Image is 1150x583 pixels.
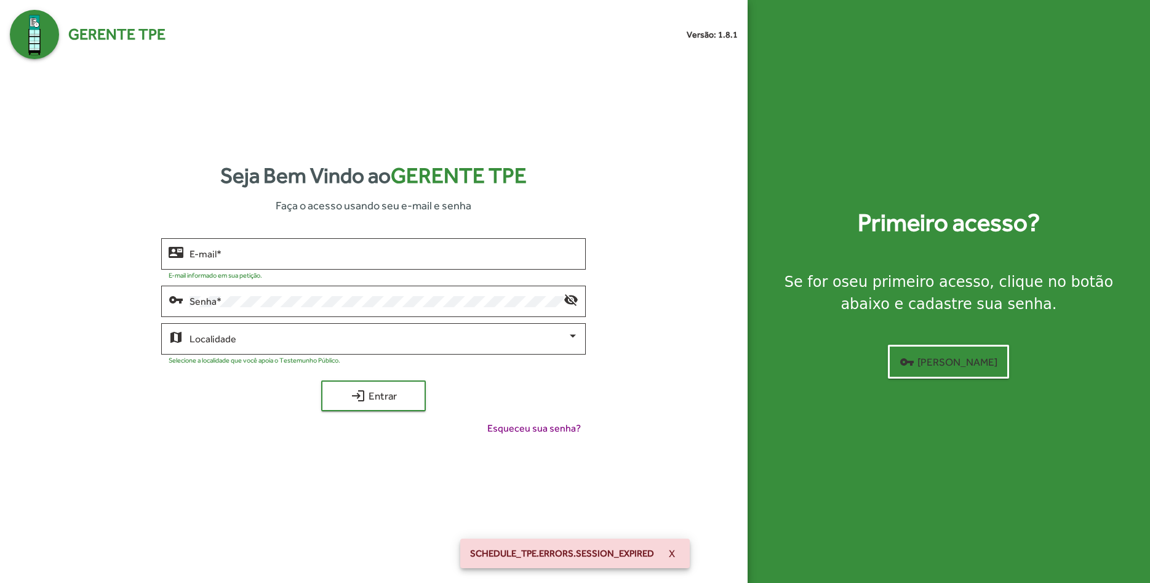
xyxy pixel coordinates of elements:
span: SCHEDULE_TPE.ERRORS.SESSION_EXPIRED [470,547,654,560]
div: Se for o , clique no botão abaixo e cadastre sua senha. [762,271,1135,315]
span: Esqueceu sua senha? [487,421,581,436]
span: Faça o acesso usando seu e-mail e senha [276,197,471,214]
span: Entrar [332,385,415,407]
mat-hint: E-mail informado em sua petição. [169,271,262,279]
small: Versão: 1.8.1 [687,28,738,41]
span: Gerente TPE [391,163,527,188]
span: Gerente TPE [68,23,166,46]
mat-icon: map [169,329,183,344]
button: [PERSON_NAME] [888,345,1009,379]
mat-icon: contact_mail [169,244,183,259]
mat-icon: vpn_key [169,292,183,307]
mat-hint: Selecione a localidade que você apoia o Testemunho Público. [169,356,340,364]
mat-icon: vpn_key [900,355,914,369]
span: [PERSON_NAME] [900,351,997,373]
img: Logo Gerente [10,10,59,59]
button: Entrar [321,380,426,411]
strong: Primeiro acesso? [858,204,1040,241]
button: X [659,542,685,565]
mat-icon: visibility_off [564,292,578,307]
mat-icon: login [351,388,365,403]
span: X [669,542,675,565]
strong: seu primeiro acesso [842,273,990,291]
strong: Seja Bem Vindo ao [220,159,527,192]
